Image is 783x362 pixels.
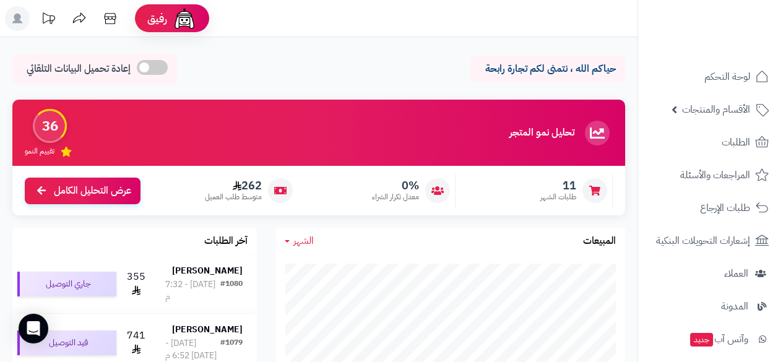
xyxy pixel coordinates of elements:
[721,298,748,315] span: المدونة
[689,330,748,348] span: وآتس آب
[700,199,750,217] span: طلبات الإرجاع
[25,146,54,157] span: تقييم النمو
[165,337,220,362] div: [DATE] - [DATE] 6:52 م
[205,192,262,202] span: متوسط طلب العميل
[583,236,616,247] h3: المبيعات
[540,179,576,192] span: 11
[646,291,776,321] a: المدونة
[172,264,243,277] strong: [PERSON_NAME]
[646,193,776,223] a: طلبات الإرجاع
[724,265,748,282] span: العملاء
[509,127,574,139] h3: تحليل نمو المتجر
[646,259,776,288] a: العملاء
[54,184,131,198] span: عرض التحليل الكامل
[27,62,131,76] span: إعادة تحميل البيانات التلقائي
[656,232,750,249] span: إشعارات التحويلات البنكية
[540,192,576,202] span: طلبات الشهر
[293,233,314,248] span: الشهر
[690,333,713,347] span: جديد
[17,272,116,296] div: جاري التوصيل
[19,314,48,343] div: Open Intercom Messenger
[704,68,750,85] span: لوحة التحكم
[121,255,151,313] td: 355
[480,62,616,76] p: حياكم الله ، نتمنى لكم تجارة رابحة
[646,160,776,190] a: المراجعات والأسئلة
[165,278,220,303] div: [DATE] - 7:32 م
[204,236,248,247] h3: آخر الطلبات
[172,323,243,336] strong: [PERSON_NAME]
[682,101,750,118] span: الأقسام والمنتجات
[285,234,314,248] a: الشهر
[220,278,243,303] div: #1080
[172,6,197,31] img: ai-face.png
[680,166,750,184] span: المراجعات والأسئلة
[646,62,776,92] a: لوحة التحكم
[722,134,750,151] span: الطلبات
[205,179,262,192] span: 262
[220,337,243,362] div: #1079
[646,226,776,256] a: إشعارات التحويلات البنكية
[25,178,141,204] a: عرض التحليل الكامل
[646,127,776,157] a: الطلبات
[372,192,419,202] span: معدل تكرار الشراء
[17,330,116,355] div: قيد التوصيل
[372,179,419,192] span: 0%
[646,324,776,354] a: وآتس آبجديد
[147,11,167,26] span: رفيق
[33,6,64,34] a: تحديثات المنصة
